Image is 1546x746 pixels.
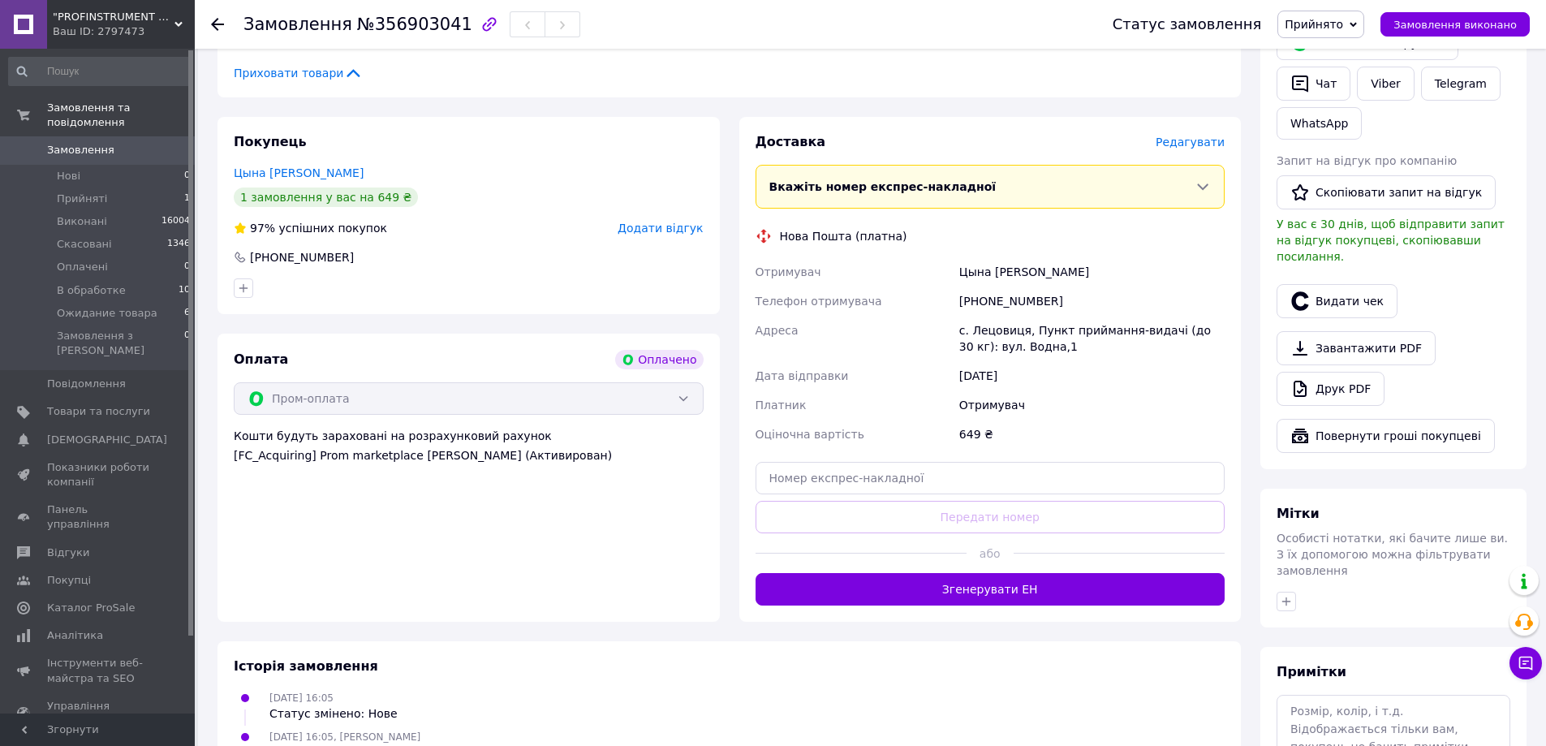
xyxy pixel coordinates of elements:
[8,57,192,86] input: Пошук
[234,428,704,464] div: Кошти будуть зараховані на розрахунковий рахунок
[250,222,275,235] span: 97%
[234,658,378,674] span: Історія замовлення
[184,260,190,274] span: 0
[161,214,190,229] span: 16004
[234,166,364,179] a: Цына [PERSON_NAME]
[53,10,174,24] span: "PROFINSTRUMENT UA"
[1156,136,1225,149] span: Редагувати
[1277,331,1436,365] a: Завантажити PDF
[47,699,150,728] span: Управління сайтом
[179,283,190,298] span: 10
[57,260,108,274] span: Оплачені
[1421,67,1501,101] a: Telegram
[211,16,224,32] div: Повернутися назад
[956,316,1228,361] div: с. Лецовиця, Пункт приймання-видачі (до 30 кг): вул. Водна,1
[1277,506,1320,521] span: Мітки
[234,351,288,367] span: Оплата
[47,143,114,157] span: Замовлення
[47,545,89,560] span: Відгуки
[269,731,420,743] span: [DATE] 16:05, [PERSON_NAME]
[243,15,352,34] span: Замовлення
[57,169,80,183] span: Нові
[47,460,150,489] span: Показники роботи компанії
[756,462,1225,494] input: Номер експрес-накладної
[234,447,704,464] div: [FC_Acquiring] Prom marketplace [PERSON_NAME] (Активирован)
[956,257,1228,287] div: Цына [PERSON_NAME]
[1380,12,1530,37] button: Замовлення виконано
[357,15,472,34] span: №356903041
[756,369,849,382] span: Дата відправки
[47,601,135,615] span: Каталог ProSale
[1277,419,1495,453] button: Повернути гроші покупцеві
[756,573,1225,606] button: Згенерувати ЕН
[1277,218,1505,263] span: У вас є 30 днів, щоб відправити запит на відгук покупцеві, скопіювавши посилання.
[184,169,190,183] span: 0
[756,324,799,337] span: Адреса
[1277,284,1397,318] button: Видати чек
[1277,664,1346,679] span: Примітки
[53,24,195,39] div: Ваш ID: 2797473
[47,573,91,588] span: Покупці
[57,192,107,206] span: Прийняті
[47,101,195,130] span: Замовлення та повідомлення
[57,329,184,358] span: Замовлення з [PERSON_NAME]
[269,705,398,722] div: Статус змінено: Нове
[1277,532,1508,577] span: Особисті нотатки, які бачите лише ви. З їх допомогою можна фільтрувати замовлення
[234,220,387,236] div: успішних покупок
[618,222,703,235] span: Додати відгук
[248,249,355,265] div: [PHONE_NUMBER]
[1357,67,1414,101] a: Viber
[615,350,703,369] div: Оплачено
[756,265,821,278] span: Отримувач
[1113,16,1262,32] div: Статус замовлення
[1277,175,1496,209] button: Скопіювати запит на відгук
[47,502,150,532] span: Панель управління
[234,188,418,207] div: 1 замовлення у вас на 649 ₴
[234,134,307,149] span: Покупець
[184,329,190,358] span: 0
[769,180,997,193] span: Вкажіть номер експрес-накладної
[1285,18,1343,31] span: Прийнято
[756,428,864,441] span: Оціночна вартість
[956,420,1228,449] div: 649 ₴
[1277,372,1385,406] a: Друк PDF
[184,192,190,206] span: 1
[269,692,334,704] span: [DATE] 16:05
[1277,67,1350,101] button: Чат
[1277,107,1362,140] a: WhatsApp
[956,287,1228,316] div: [PHONE_NUMBER]
[234,65,363,81] span: Приховати товари
[57,237,112,252] span: Скасовані
[1393,19,1517,31] span: Замовлення виконано
[47,377,126,391] span: Повідомлення
[47,433,167,447] span: [DEMOGRAPHIC_DATA]
[967,545,1014,562] span: або
[1277,154,1457,167] span: Запит на відгук про компанію
[756,399,807,412] span: Платник
[1509,647,1542,679] button: Чат з покупцем
[756,134,826,149] span: Доставка
[956,390,1228,420] div: Отримувач
[956,361,1228,390] div: [DATE]
[47,656,150,685] span: Інструменти веб-майстра та SEO
[57,214,107,229] span: Виконані
[47,404,150,419] span: Товари та послуги
[47,628,103,643] span: Аналітика
[776,228,911,244] div: Нова Пошта (платна)
[57,306,157,321] span: Ожидание товара
[184,306,190,321] span: 6
[57,283,126,298] span: В обработке
[756,295,882,308] span: Телефон отримувача
[167,237,190,252] span: 1346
